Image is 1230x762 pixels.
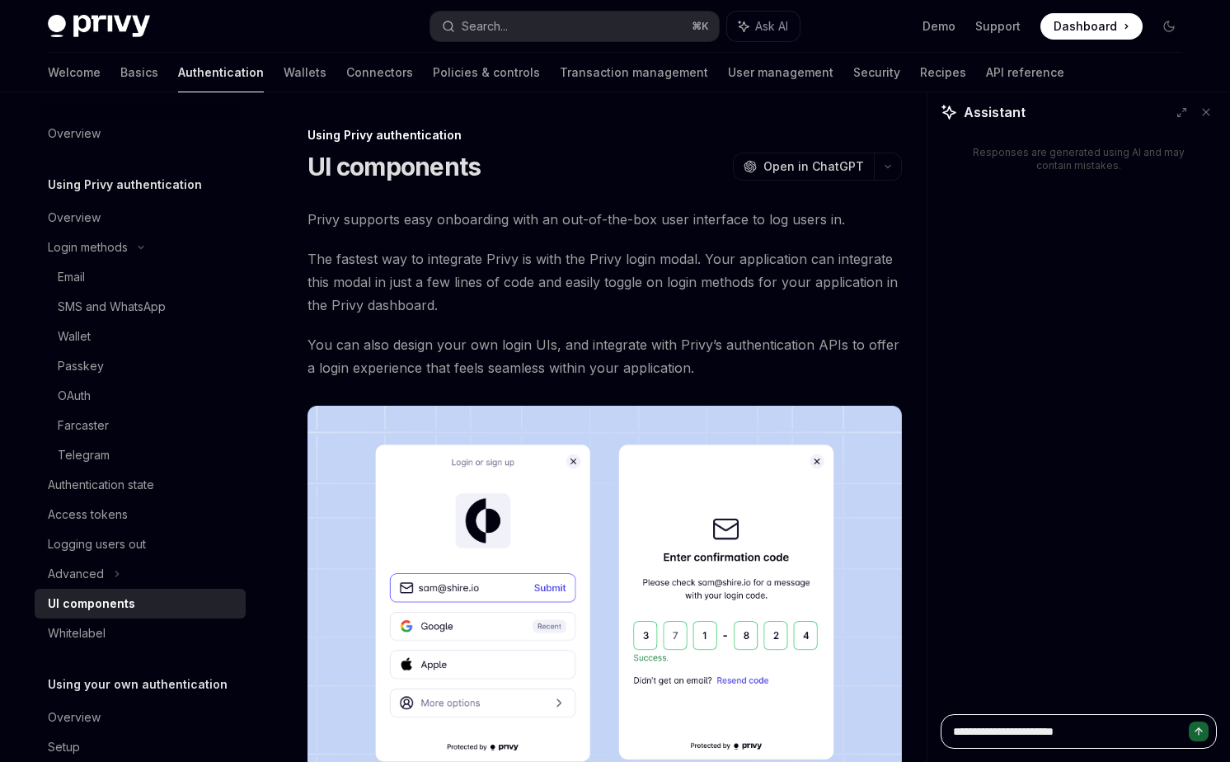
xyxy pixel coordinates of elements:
[35,440,246,470] a: Telegram
[58,297,166,317] div: SMS and WhatsApp
[58,356,104,376] div: Passkey
[307,152,481,181] h1: UI components
[35,411,246,440] a: Farcaster
[35,703,246,732] a: Overview
[35,351,246,381] a: Passkey
[35,381,246,411] a: OAuth
[35,292,246,322] a: SMS and WhatsApp
[433,53,540,92] a: Policies & controls
[763,158,864,175] span: Open in ChatGPT
[48,623,106,643] div: Whitelabel
[1054,18,1117,35] span: Dashboard
[35,732,246,762] a: Setup
[48,594,135,614] div: UI components
[35,470,246,500] a: Authentication state
[307,247,902,317] span: The fastest way to integrate Privy is with the Privy login modal. Your application can integrate ...
[48,505,128,524] div: Access tokens
[35,619,246,648] a: Whitelabel
[692,20,709,33] span: ⌘ K
[1040,13,1143,40] a: Dashboard
[58,327,91,346] div: Wallet
[178,53,264,92] a: Authentication
[58,445,110,465] div: Telegram
[48,534,146,554] div: Logging users out
[35,203,246,233] a: Overview
[964,102,1026,122] span: Assistant
[35,529,246,559] a: Logging users out
[430,12,719,41] button: Search...⌘K
[922,18,955,35] a: Demo
[58,416,109,435] div: Farcaster
[727,12,800,41] button: Ask AI
[48,15,150,38] img: dark logo
[1189,722,1209,741] button: Send message
[462,16,508,36] div: Search...
[58,267,85,287] div: Email
[560,53,708,92] a: Transaction management
[35,262,246,292] a: Email
[307,333,902,379] span: You can also design your own login UIs, and integrate with Privy’s authentication APIs to offer a...
[307,208,902,231] span: Privy supports easy onboarding with an out-of-the-box user interface to log users in.
[120,53,158,92] a: Basics
[920,53,966,92] a: Recipes
[35,589,246,619] a: UI components
[48,124,101,143] div: Overview
[853,53,900,92] a: Security
[48,708,101,727] div: Overview
[48,175,202,195] h5: Using Privy authentication
[48,737,80,757] div: Setup
[35,119,246,148] a: Overview
[284,53,326,92] a: Wallets
[346,53,413,92] a: Connectors
[58,386,91,406] div: OAuth
[1156,13,1182,40] button: Toggle dark mode
[307,127,902,143] div: Using Privy authentication
[35,322,246,351] a: Wallet
[48,208,101,228] div: Overview
[733,153,874,181] button: Open in ChatGPT
[48,53,101,92] a: Welcome
[35,500,246,529] a: Access tokens
[986,53,1064,92] a: API reference
[48,238,128,257] div: Login methods
[755,18,788,35] span: Ask AI
[728,53,833,92] a: User management
[975,18,1021,35] a: Support
[48,475,154,495] div: Authentication state
[48,675,228,694] h5: Using your own authentication
[967,146,1190,172] div: Responses are generated using AI and may contain mistakes.
[48,564,104,584] div: Advanced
